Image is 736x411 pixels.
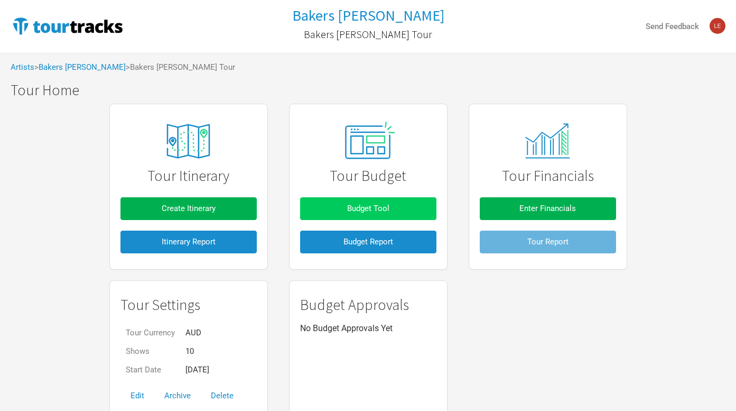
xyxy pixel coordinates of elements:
[162,237,216,246] span: Itinerary Report
[180,361,215,379] td: [DATE]
[519,123,576,159] img: tourtracks_14_icons_monitor.svg
[480,192,616,225] a: Enter Financials
[519,204,576,213] span: Enter Financials
[126,63,235,71] span: > Bakers [PERSON_NAME] Tour
[300,192,436,225] a: Budget Tool
[300,231,436,253] button: Budget Report
[343,237,393,246] span: Budget Report
[34,63,126,71] span: >
[120,297,257,313] h1: Tour Settings
[332,119,403,163] img: tourtracks_02_icon_presets.svg
[39,62,126,72] a: Bakers [PERSON_NAME]
[304,23,432,45] a: Bakers [PERSON_NAME] Tour
[11,82,736,98] h1: Tour Home
[480,231,616,253] button: Tour Report
[120,192,257,225] a: Create Itinerary
[120,385,154,407] button: Edit
[300,324,436,333] p: No Budget Approvals Yet
[292,6,444,25] h1: Bakers [PERSON_NAME]
[300,297,436,313] h1: Budget Approvals
[347,204,389,213] span: Budget Tool
[154,385,201,407] button: Archive
[120,391,154,400] a: Edit
[300,197,436,220] button: Budget Tool
[162,204,216,213] span: Create Itinerary
[201,385,244,407] button: Delete
[180,342,215,361] td: 10
[304,29,432,40] h2: Bakers [PERSON_NAME] Tour
[646,22,699,31] strong: Send Feedback
[120,225,257,259] a: Itinerary Report
[120,168,257,184] h1: Tour Itinerary
[300,168,436,184] h1: Tour Budget
[120,324,180,342] td: Tour Currency
[120,197,257,220] button: Create Itinerary
[180,324,215,342] td: AUD
[120,342,180,361] td: Shows
[480,197,616,220] button: Enter Financials
[120,361,180,379] td: Start Date
[527,237,569,246] span: Tour Report
[148,116,228,166] img: tourtracks_icons_FA_06_icons_itinerary.svg
[480,225,616,259] a: Tour Report
[120,231,257,253] button: Itinerary Report
[300,225,436,259] a: Budget Report
[292,7,444,24] a: Bakers [PERSON_NAME]
[11,62,34,72] a: Artists
[480,168,616,184] h1: Tour Financials
[710,18,725,34] img: leigh
[11,15,125,36] img: TourTracks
